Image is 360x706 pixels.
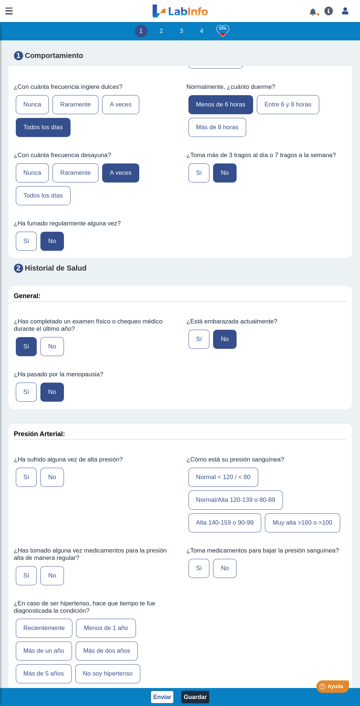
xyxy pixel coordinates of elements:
[14,220,174,227] label: ¿Ha fumado regularmente alguna vez?
[14,318,174,333] label: ¿Has completado un examen físico o chequeo médico durante el último año?
[188,95,253,114] label: Menos de 6 horas
[265,513,340,532] label: Muy alta >160 o >100
[75,664,140,683] label: No soy hipertenso
[16,95,49,114] label: Nunca
[16,641,72,660] label: Más de un año
[295,677,352,698] iframe: Help widget launcher
[102,163,139,182] label: A veces
[16,163,49,182] label: Nunca
[25,51,83,59] strong: Comportamiento
[188,163,210,182] label: Sí
[40,566,64,585] label: No
[155,25,168,37] li: 2
[102,95,139,114] label: A veces
[16,186,71,205] label: Todos los días
[213,330,236,349] label: No
[16,232,37,251] label: Sí
[40,337,64,356] label: No
[187,318,346,325] label: ¿Está embarazada actualmente?
[257,95,319,114] label: Entre 6 y 8 horas
[14,547,174,562] label: ¿Has tomado alguna vez medicamentos para la presión alta de manera regular?
[53,163,98,182] label: Raramente
[187,152,346,159] label: ¿Toma más de 3 tragos al día o 7 tragos a la semana?
[16,118,71,137] label: Todos los días
[188,118,246,137] label: Más de 8 horas
[16,468,37,487] label: Sí
[76,641,138,660] label: Más de dos años
[40,232,64,251] label: No
[14,430,65,438] strong: Presión Arterial:
[151,691,174,703] button: Enviar
[188,513,262,532] label: Alta 140-159 o 90-99
[187,547,346,554] label: ¿Toma medicamentos para bajar la presión sanguínea?
[16,619,73,638] label: Recientemente
[187,83,346,91] label: Normalmente, ¿cuánto duerme?
[16,337,37,356] label: Sí
[14,83,174,91] label: ¿Con cuánta frecuencia ingiere dulces?
[213,559,236,578] label: No
[25,264,87,272] strong: Historial de Salud
[14,152,174,159] label: ¿Con cuánta frecuencia desayuna?
[14,600,174,615] label: ¿En caso de ser hipertenso, hace que tiempo te fue diagnosticada la condición?
[188,490,283,510] label: Normal/Alta 120-139 o 80-89
[195,25,208,37] li: 4
[16,566,37,585] label: Sí
[14,371,174,378] label: ¿Ha pasado por la menopausia?
[188,468,258,487] label: Normal < 120 / < 80
[135,25,148,37] li: 1
[213,163,236,182] label: No
[181,691,209,703] button: Guardar
[53,95,98,114] label: Raramente
[14,264,23,273] span: 2
[16,664,72,683] label: Más de 5 años
[188,330,210,349] label: Sí
[40,468,64,487] label: No
[76,619,136,638] label: Menos de 1 año
[14,51,23,60] span: 1
[14,292,41,300] strong: General:
[187,456,346,463] label: ¿Cómo está su presión sanguínea?
[40,383,64,402] label: No
[14,456,174,463] label: ¿Ha sufrido alguna vez de alta presión?
[175,25,188,37] li: 3
[216,24,229,33] h3: 33%
[188,559,210,578] label: Sí
[16,383,37,402] label: Sí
